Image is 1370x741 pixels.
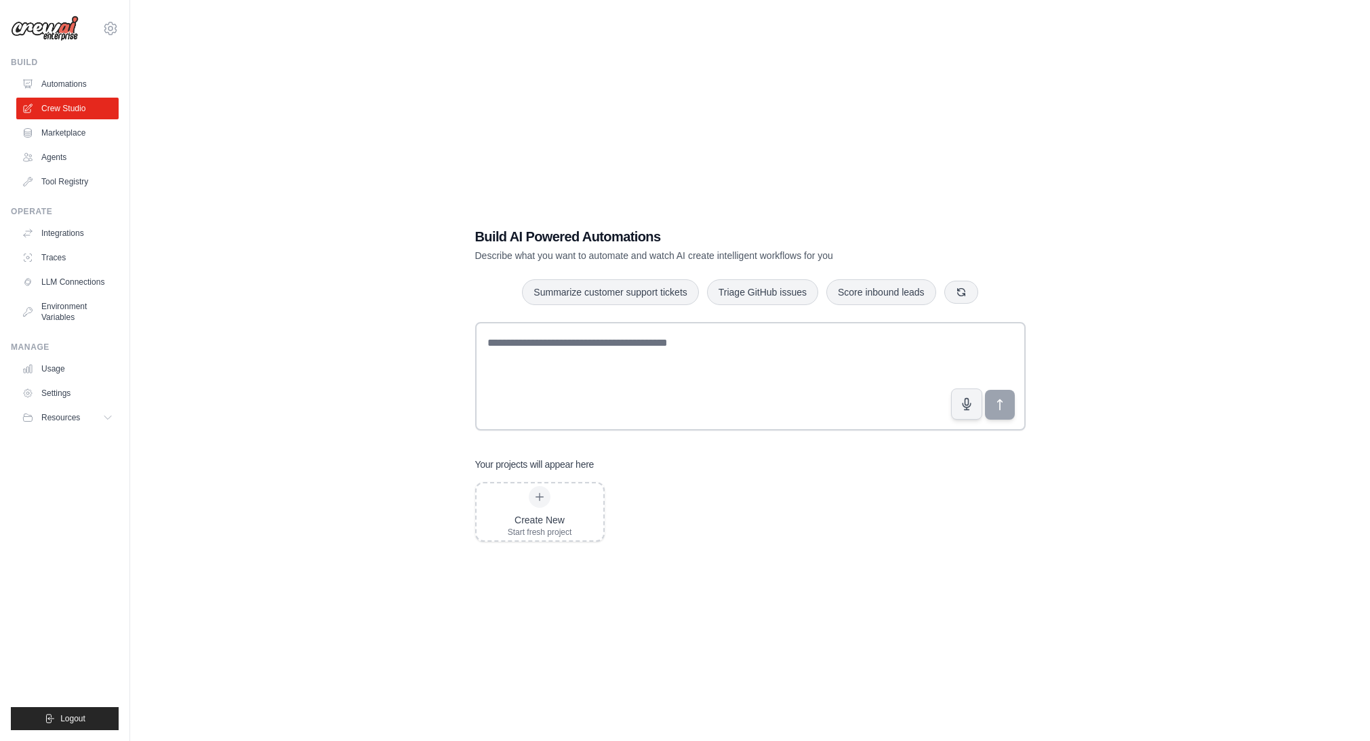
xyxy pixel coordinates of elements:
a: Usage [16,358,119,380]
div: Build [11,57,119,68]
a: Automations [16,73,119,95]
button: Click to speak your automation idea [951,388,982,420]
h3: Your projects will appear here [475,458,595,471]
a: Marketplace [16,122,119,144]
a: Integrations [16,222,119,244]
div: Create New [508,513,572,527]
h1: Build AI Powered Automations [475,227,931,246]
a: Settings [16,382,119,404]
a: Traces [16,247,119,268]
div: Start fresh project [508,527,572,538]
a: LLM Connections [16,271,119,293]
a: Tool Registry [16,171,119,193]
button: Logout [11,707,119,730]
button: Score inbound leads [826,279,936,305]
a: Crew Studio [16,98,119,119]
button: Get new suggestions [944,281,978,304]
div: Manage [11,342,119,353]
p: Describe what you want to automate and watch AI create intelligent workflows for you [475,249,931,262]
a: Environment Variables [16,296,119,328]
button: Summarize customer support tickets [522,279,698,305]
span: Resources [41,412,80,423]
div: Operate [11,206,119,217]
button: Triage GitHub issues [707,279,818,305]
img: Logo [11,16,79,41]
button: Resources [16,407,119,428]
span: Logout [60,713,85,724]
a: Agents [16,146,119,168]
